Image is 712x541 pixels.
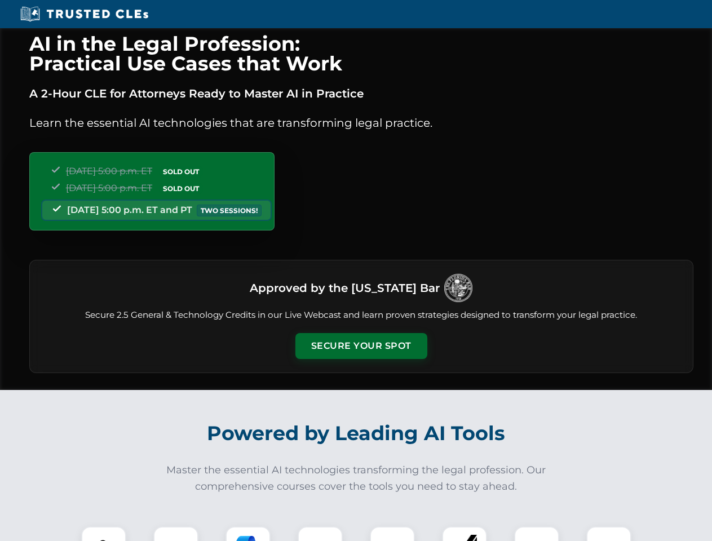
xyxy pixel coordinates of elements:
span: SOLD OUT [159,166,203,178]
span: [DATE] 5:00 p.m. ET [66,183,152,193]
p: Master the essential AI technologies transforming the legal profession. Our comprehensive courses... [159,462,554,495]
span: [DATE] 5:00 p.m. ET [66,166,152,176]
p: A 2-Hour CLE for Attorneys Ready to Master AI in Practice [29,85,693,103]
h1: AI in the Legal Profession: Practical Use Cases that Work [29,34,693,73]
button: Secure Your Spot [295,333,427,359]
img: Trusted CLEs [17,6,152,23]
span: SOLD OUT [159,183,203,194]
p: Secure 2.5 General & Technology Credits in our Live Webcast and learn proven strategies designed ... [43,309,679,322]
img: Logo [444,274,472,302]
h3: Approved by the [US_STATE] Bar [250,278,440,298]
p: Learn the essential AI technologies that are transforming legal practice. [29,114,693,132]
h2: Powered by Leading AI Tools [44,414,669,453]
